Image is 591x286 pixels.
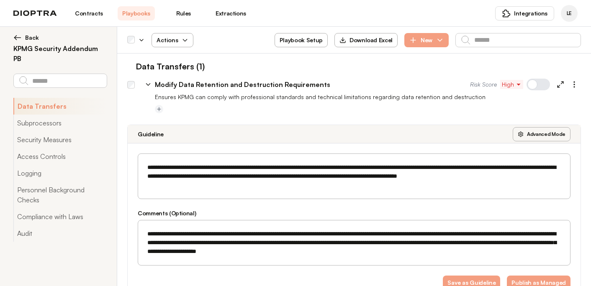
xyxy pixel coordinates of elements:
button: Add tag [155,105,163,113]
p: Modify Data Retention and Destruction Requirements [155,79,330,89]
span: Actions [150,33,195,48]
a: Rules [165,6,202,20]
img: logo [13,10,57,16]
button: Security Measures [13,131,107,148]
span: Back [25,33,39,42]
span: Integrations [514,9,547,18]
button: Compliance with Laws [13,208,107,225]
span: High [502,80,522,89]
img: left arrow [13,33,22,42]
h3: Comments (Optional) [138,209,570,217]
div: Deselect all [127,36,135,44]
button: High [500,80,523,89]
h2: KPMG Security Addendum PB [13,43,107,64]
button: Actions [152,33,193,47]
button: Access Controls [13,148,107,165]
a: Extractions [212,6,249,20]
span: LE [567,10,572,17]
button: Download Excel [334,33,398,47]
img: puzzle [502,9,511,18]
button: Playbook Setup [275,33,328,47]
p: Ensures KPMG can comply with professional standards and technical limitations regarding data rete... [155,93,581,101]
button: Back [13,33,107,42]
button: Integrations [495,6,554,20]
button: New [404,33,449,47]
a: Playbooks [118,6,155,20]
h1: Data Transfers (1) [127,60,205,73]
button: Personnel Background Checks [13,181,107,208]
h3: Guideline [138,130,164,138]
div: Laurie Ehrlich [561,5,578,22]
button: Subprocessors [13,115,107,131]
button: Audit [13,225,107,242]
span: Risk Score [470,80,497,89]
button: Data Transfers [13,98,107,115]
a: Contracts [70,6,108,20]
button: Logging [13,165,107,181]
button: Advanced Mode [513,127,570,141]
